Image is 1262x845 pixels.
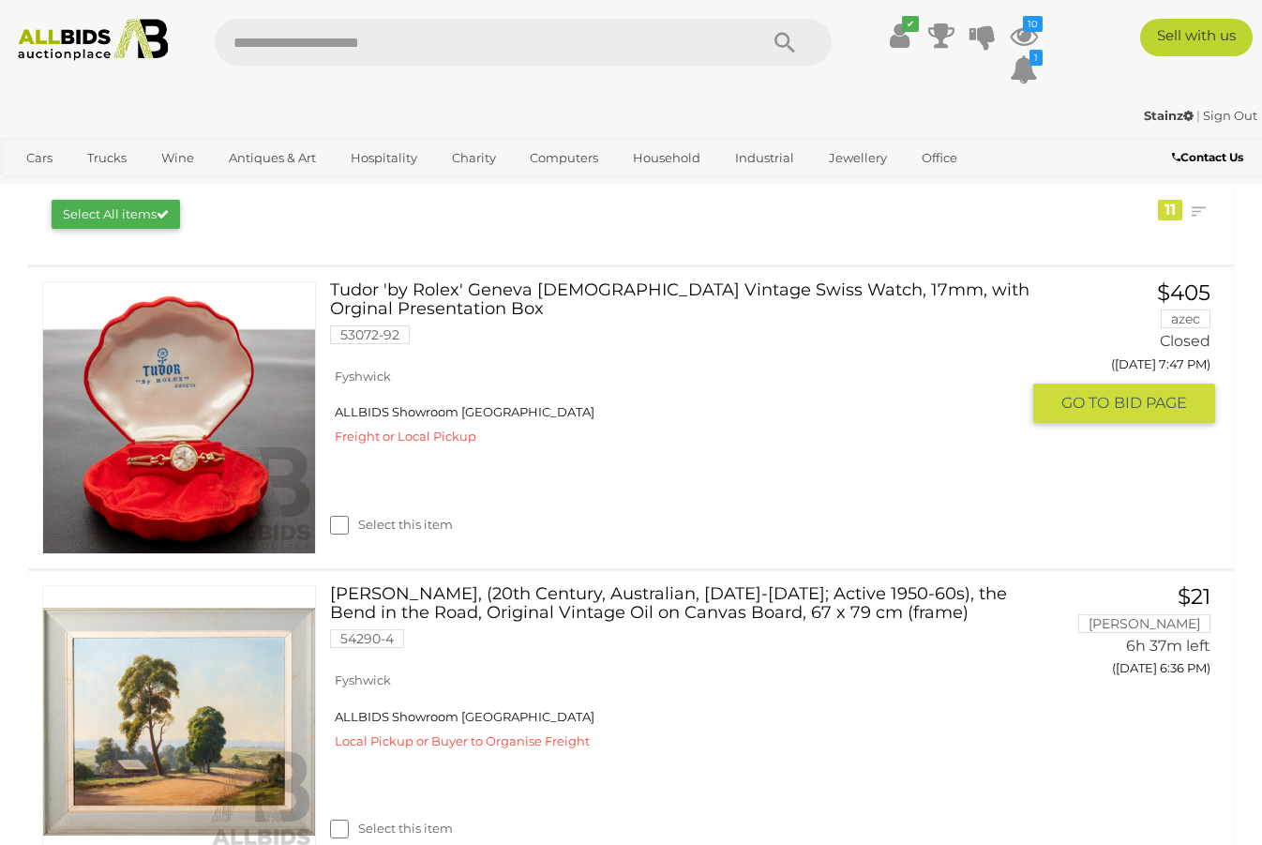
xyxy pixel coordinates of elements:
[440,143,508,174] a: Charity
[518,143,610,174] a: Computers
[1029,50,1043,66] i: 1
[52,200,180,229] button: Select All items
[330,820,453,837] label: Select this item
[723,143,806,174] a: Industrial
[1010,53,1038,86] a: 1
[1047,281,1215,425] a: $405 azec Closed ([DATE] 7:47 PM) GO TOBID PAGE
[738,19,832,66] button: Search
[1172,150,1243,164] b: Contact Us
[149,143,206,174] a: Wine
[1172,147,1248,168] a: Contact Us
[344,585,1019,662] a: [PERSON_NAME], (20th Century, Australian, [DATE]-[DATE]; Active 1950-60s), the Bend in the Road, ...
[817,143,899,174] a: Jewellery
[1140,19,1253,56] a: Sell with us
[902,16,919,32] i: ✔
[621,143,713,174] a: Household
[14,143,65,174] a: Cars
[330,516,453,534] label: Select this item
[344,281,1019,358] a: Tudor 'by Rolex' Geneva [DEMOGRAPHIC_DATA] Vintage Swiss Watch, 17mm, with Orginal Presentation B...
[1061,393,1114,413] span: GO TO
[75,143,139,174] a: Trucks
[1023,16,1043,32] i: 10
[338,143,429,174] a: Hospitality
[217,143,328,174] a: Antiques & Art
[909,143,969,174] a: Office
[1033,384,1215,422] button: GO TOBID PAGE
[886,19,914,53] a: ✔
[1114,393,1187,413] span: BID PAGE
[1157,279,1210,306] span: $405
[14,174,77,204] a: Sports
[1047,585,1215,686] a: $21 [PERSON_NAME] 6h 37m left ([DATE] 6:36 PM)
[1158,200,1182,220] div: 11
[87,174,245,204] a: [GEOGRAPHIC_DATA]
[1196,108,1200,123] span: |
[1144,108,1196,123] a: Stainz
[1010,19,1038,53] a: 10
[1178,583,1210,610] span: $21
[1144,108,1194,123] strong: Stainz
[1203,108,1257,123] a: Sign Out
[9,19,177,61] img: Allbids.com.au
